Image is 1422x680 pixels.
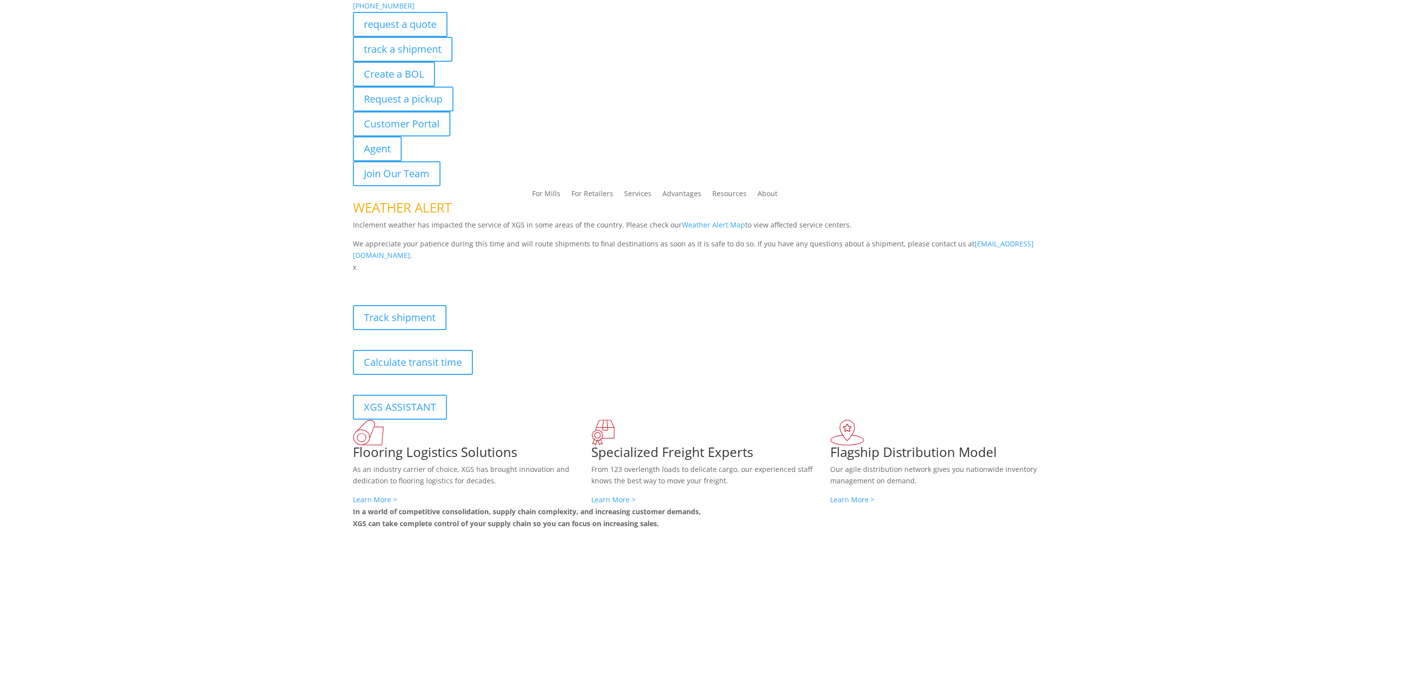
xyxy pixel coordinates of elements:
[532,190,560,201] a: For Mills
[353,136,402,161] a: Agent
[662,190,701,201] a: Advantages
[353,261,1070,273] p: x
[353,12,447,37] a: request a quote
[682,220,745,229] a: Weather Alert Map
[591,420,615,446] img: xgs-icon-focused-on-flooring-red
[830,446,1069,463] h1: Flagship Distribution Model
[591,495,636,504] a: Learn More >
[353,112,450,136] a: Customer Portal
[353,495,397,504] a: Learn More >
[353,1,415,10] a: [PHONE_NUMBER]
[571,190,613,201] a: For Retailers
[591,463,830,494] p: From 123 overlength loads to delicate cargo, our experienced staff knows the best way to move you...
[353,62,435,87] a: Create a BOL
[353,420,384,446] img: xgs-icon-total-supply-chain-intelligence-red
[353,350,473,375] a: Calculate transit time
[758,190,777,201] a: About
[712,190,747,201] a: Resources
[353,275,575,284] b: Visibility, transparency, and control for your entire supply chain.
[830,495,875,504] a: Learn More >
[830,464,1037,486] span: Our agile distribution network gives you nationwide inventory management on demand.
[353,507,701,528] b: In a world of competitive consolidation, supply chain complexity, and increasing customer demands...
[353,238,1070,262] p: We appreciate your patience during this time and will route shipments to final destinations as so...
[353,161,440,186] a: Join Our Team
[591,446,830,463] h1: Specialized Freight Experts
[353,87,453,112] a: Request a pickup
[353,446,592,463] h1: Flooring Logistics Solutions
[353,199,451,217] span: WEATHER ALERT
[353,37,452,62] a: track a shipment
[353,219,1070,238] p: Inclement weather has impacted the service of XGS in some areas of the country. Please check our ...
[353,464,569,486] span: As an industry carrier of choice, XGS has brought innovation and dedication to flooring logistics...
[830,420,865,446] img: xgs-icon-flagship-distribution-model-red
[624,190,652,201] a: Services
[353,395,447,420] a: XGS ASSISTANT
[353,305,446,330] a: Track shipment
